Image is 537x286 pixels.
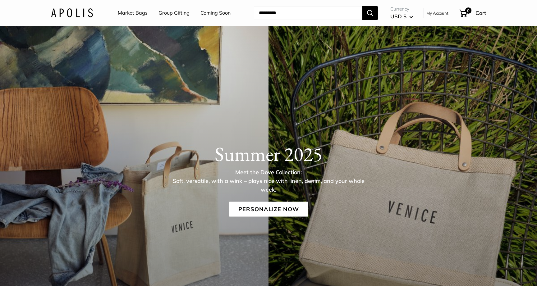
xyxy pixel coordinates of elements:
[475,10,486,16] span: Cart
[426,9,448,17] a: My Account
[200,8,231,18] a: Coming Soon
[254,6,362,20] input: Search...
[465,7,471,14] span: 0
[390,11,413,21] button: USD $
[51,8,93,17] img: Apolis
[51,142,486,166] h1: Summer 2025
[118,8,148,18] a: Market Bags
[229,202,308,216] a: Personalize Now
[168,168,369,194] p: Meet the Dove Collection: Soft, versatile, with a wink – plays nice with linen, denim, and your w...
[390,5,413,13] span: Currency
[362,6,378,20] button: Search
[390,13,406,20] span: USD $
[158,8,190,18] a: Group Gifting
[459,8,486,18] a: 0 Cart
